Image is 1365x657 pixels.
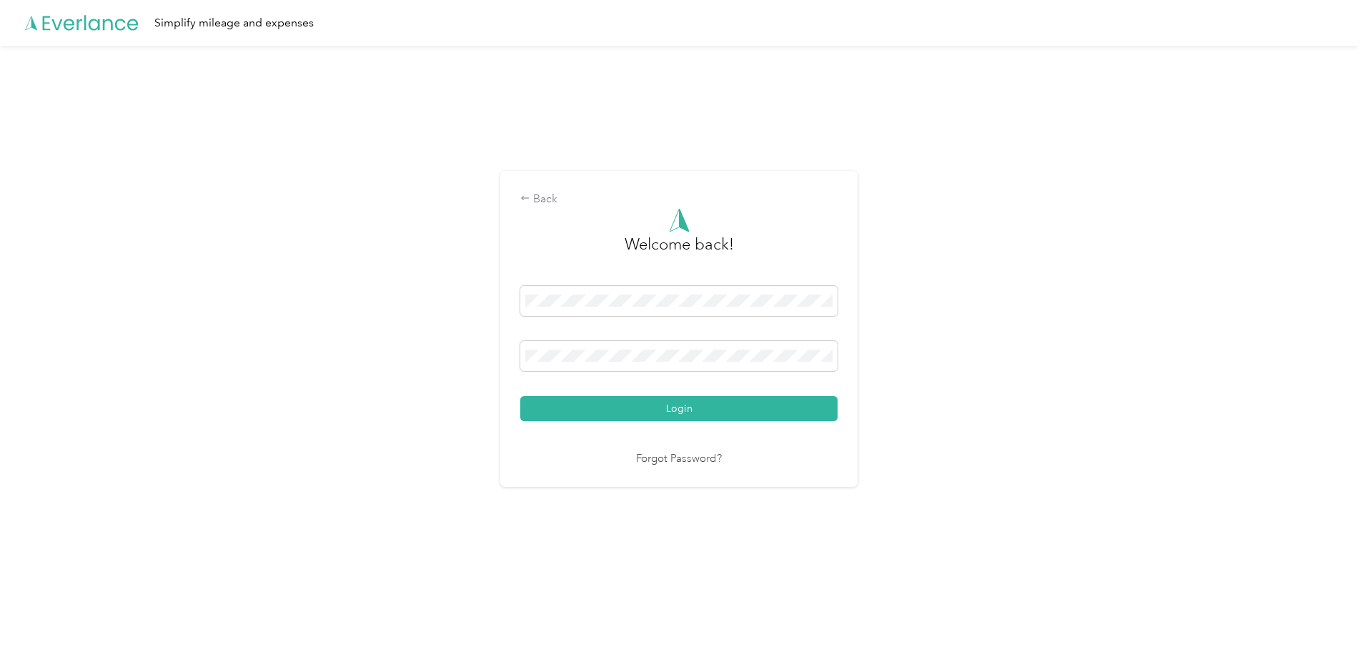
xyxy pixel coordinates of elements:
div: Simplify mileage and expenses [154,14,314,32]
div: Back [520,191,838,208]
a: Forgot Password? [636,451,722,468]
button: Login [520,396,838,421]
iframe: Everlance-gr Chat Button Frame [1285,577,1365,657]
h3: greeting [625,232,734,271]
